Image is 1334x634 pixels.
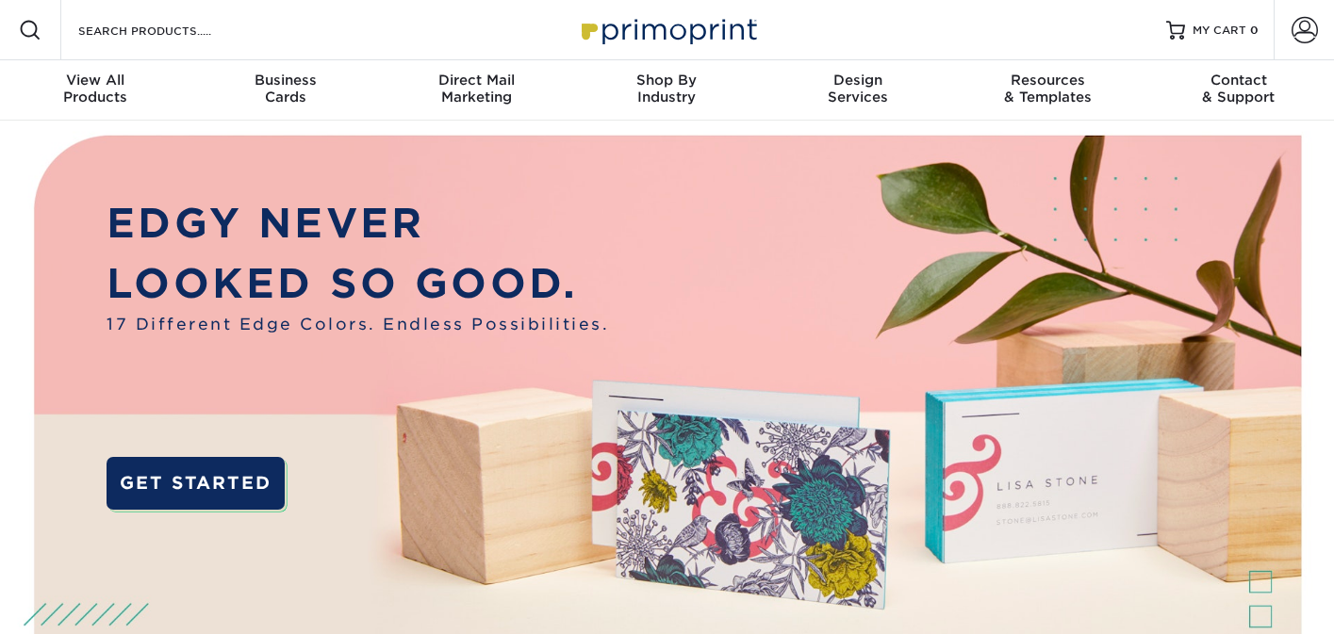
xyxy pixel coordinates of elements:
[763,60,953,121] a: DesignServices
[381,60,571,121] a: Direct MailMarketing
[107,313,609,336] span: 17 Different Edge Colors. Endless Possibilities.
[107,193,609,253] p: EDGY NEVER
[953,72,1144,89] span: Resources
[190,72,381,89] span: Business
[1193,23,1246,39] span: MY CART
[953,60,1144,121] a: Resources& Templates
[763,72,953,106] div: Services
[1144,72,1334,89] span: Contact
[571,60,762,121] a: Shop ByIndustry
[573,9,762,50] img: Primoprint
[107,253,609,314] p: LOOKED SO GOOD.
[107,457,285,510] a: GET STARTED
[190,72,381,106] div: Cards
[1144,72,1334,106] div: & Support
[381,72,571,106] div: Marketing
[571,72,762,89] span: Shop By
[190,60,381,121] a: BusinessCards
[1144,60,1334,121] a: Contact& Support
[953,72,1144,106] div: & Templates
[571,72,762,106] div: Industry
[763,72,953,89] span: Design
[76,19,260,41] input: SEARCH PRODUCTS.....
[381,72,571,89] span: Direct Mail
[1250,24,1259,37] span: 0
